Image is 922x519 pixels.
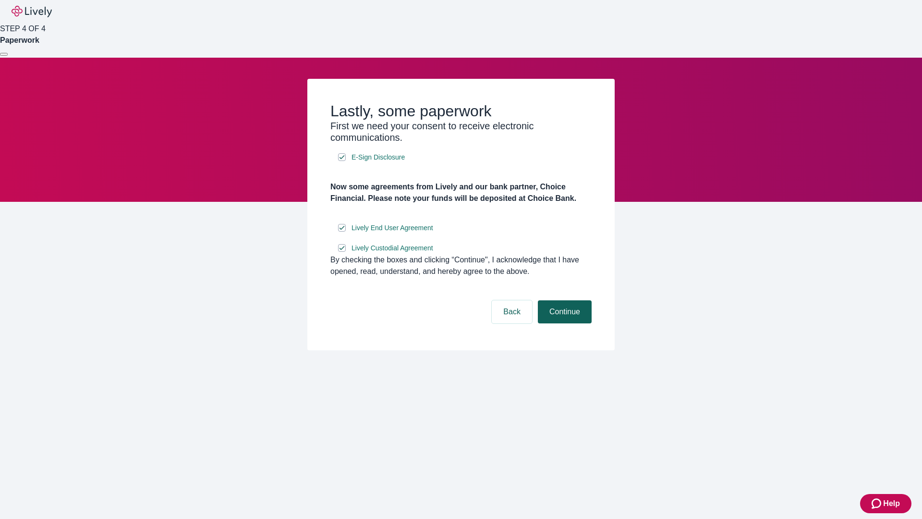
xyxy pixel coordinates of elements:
div: By checking the boxes and clicking “Continue", I acknowledge that I have opened, read, understand... [330,254,592,277]
span: Help [883,498,900,509]
h2: Lastly, some paperwork [330,102,592,120]
span: E-Sign Disclosure [352,152,405,162]
span: Lively Custodial Agreement [352,243,433,253]
button: Continue [538,300,592,323]
span: Lively End User Agreement [352,223,433,233]
a: e-sign disclosure document [350,242,435,254]
a: e-sign disclosure document [350,151,407,163]
svg: Zendesk support icon [872,498,883,509]
h3: First we need your consent to receive electronic communications. [330,120,592,143]
button: Back [492,300,532,323]
button: Zendesk support iconHelp [860,494,911,513]
a: e-sign disclosure document [350,222,435,234]
img: Lively [12,6,52,17]
h4: Now some agreements from Lively and our bank partner, Choice Financial. Please note your funds wi... [330,181,592,204]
